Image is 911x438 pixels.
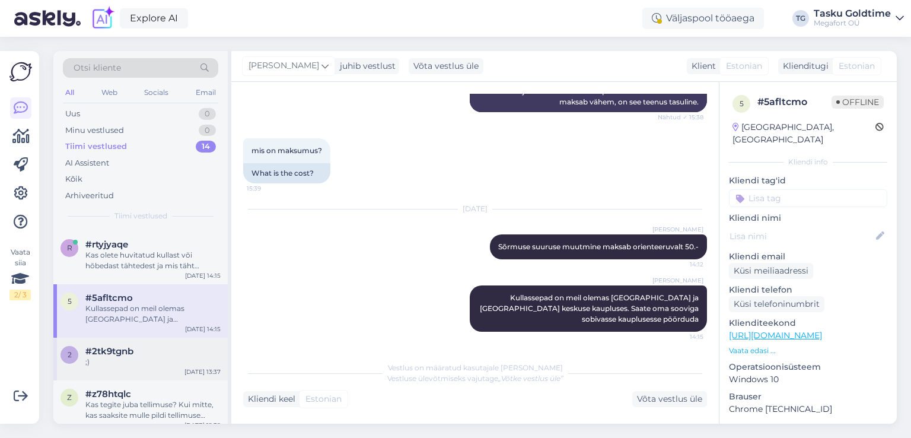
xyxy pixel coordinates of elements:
a: Explore AI [120,8,188,28]
p: Klienditeekond [729,317,887,329]
p: Kliendi tag'id [729,174,887,187]
div: Minu vestlused [65,125,124,137]
div: Kõik [65,173,82,185]
div: Klienditugi [778,60,829,72]
span: 2 [68,350,72,359]
div: [DATE] [243,204,707,214]
span: Vestlus on määratud kasutajale [PERSON_NAME] [388,363,563,372]
input: Lisa tag [729,189,887,207]
div: Küsi meiliaadressi [729,263,813,279]
span: Nähtud ✓ 15:38 [658,113,703,122]
div: Tiimi vestlused [65,141,127,153]
div: 14 [196,141,216,153]
span: 5 [740,99,744,108]
div: Megafort OÜ [814,18,891,28]
span: 5 [68,297,72,306]
div: ;) [85,357,221,367]
div: Klient [687,60,716,72]
span: 15:39 [247,184,291,193]
p: Chrome [TECHNICAL_ID] [729,403,887,415]
div: 0 [199,125,216,137]
a: [URL][DOMAIN_NAME] [729,330,822,341]
span: #rtyjyaqe [85,239,128,250]
div: Kas olete huvitatud kullast või hõbedast tähtedest ja mis täht täpsemalt huvitab? [85,250,221,271]
div: juhib vestlust [335,60,396,72]
p: Kliendi nimi [729,212,887,224]
img: Askly Logo [9,61,32,83]
span: [PERSON_NAME] [249,59,319,72]
p: Windows 10 [729,373,887,386]
div: Uus [65,108,80,120]
div: [GEOGRAPHIC_DATA], [GEOGRAPHIC_DATA] [732,121,875,146]
div: Kliendi keel [243,393,295,405]
div: Email [193,85,218,100]
div: AI Assistent [65,157,109,169]
div: [DATE] 14:15 [185,271,221,280]
a: Tasku GoldtimeMegafort OÜ [814,9,904,28]
div: All [63,85,77,100]
span: Vestluse ülevõtmiseks vajutage [387,374,563,383]
div: Vaata siia [9,247,31,300]
div: Kullassepad on meil olemas [GEOGRAPHIC_DATA] ja [GEOGRAPHIC_DATA] keskuse kaupluses. Saate oma so... [85,303,221,325]
span: Estonian [839,60,875,72]
span: Kullassepad on meil olemas [GEOGRAPHIC_DATA] ja [GEOGRAPHIC_DATA] keskuse kaupluses. Saate oma so... [480,293,700,323]
div: # 5afltcmo [757,95,832,109]
div: 2 / 3 [9,290,31,300]
i: „Võtke vestlus üle” [498,374,563,383]
div: What is the cost? [243,163,330,183]
span: z [67,393,72,402]
span: Estonian [305,393,342,405]
span: mis on maksumus? [251,146,322,155]
span: #2tk9tgnb [85,346,133,357]
span: Tiimi vestlused [114,211,167,221]
div: Socials [142,85,171,100]
span: [PERSON_NAME] [652,276,703,285]
span: Otsi kliente [74,62,121,74]
div: Kas tegite juba tellimuse? Kui mitte, kas saaksite mulle pildi tellimuse vormistamise lehelt edas... [85,399,221,421]
div: Web [99,85,120,100]
div: Kliendi info [729,157,887,167]
input: Lisa nimi [730,230,874,243]
span: Estonian [726,60,762,72]
p: Brauser [729,391,887,403]
div: [DATE] 12:39 [184,421,221,430]
span: #5afltcmo [85,293,133,303]
span: Sõrmuse suuruse muutmine maksab orienteeruvalt 50.- [498,242,699,251]
span: [PERSON_NAME] [652,225,703,234]
div: 0 [199,108,216,120]
span: 14:12 [659,260,703,269]
div: [DATE] 14:15 [185,325,221,334]
div: Võta vestlus üle [409,58,483,74]
span: r [67,243,72,252]
div: [DATE] 13:37 [184,367,221,376]
p: Operatsioonisüsteem [729,361,887,373]
div: Väljaspool tööaega [642,8,764,29]
div: TG [792,10,809,27]
p: Vaata edasi ... [729,345,887,356]
div: Võta vestlus üle [632,391,707,407]
div: Tasku Goldtime [814,9,891,18]
span: #z78htqlc [85,389,131,399]
img: explore-ai [90,6,115,31]
div: Küsi telefoninumbrit [729,296,824,312]
p: Kliendi email [729,250,887,263]
span: Offline [832,96,884,109]
span: 14:15 [659,332,703,341]
p: Kliendi telefon [729,284,887,296]
div: Arhiveeritud [65,190,114,202]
